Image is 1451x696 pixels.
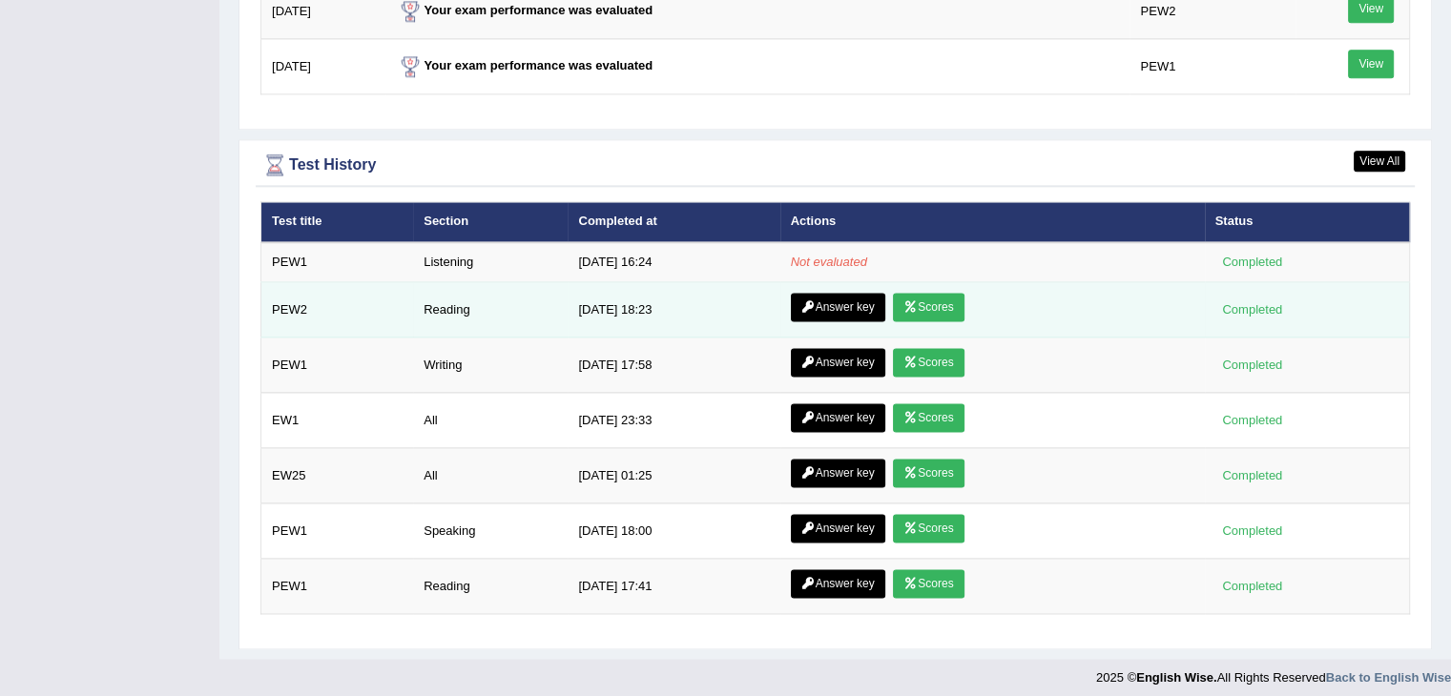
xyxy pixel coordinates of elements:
a: Answer key [791,569,885,598]
a: Scores [893,348,964,377]
strong: English Wise. [1136,670,1216,685]
a: View [1348,50,1394,78]
strong: Your exam performance was evaluated [396,3,653,17]
td: [DATE] 18:00 [568,503,779,559]
td: All [413,448,568,503]
div: Completed [1215,576,1290,596]
td: PEW1 [261,338,414,393]
td: EW25 [261,448,414,503]
div: 2025 © All Rights Reserved [1096,659,1451,686]
a: Scores [893,459,964,487]
a: Answer key [791,293,885,321]
td: Speaking [413,503,568,559]
a: View All [1354,151,1405,172]
a: Scores [893,569,964,598]
div: Completed [1215,355,1290,375]
td: PEW1 [261,503,414,559]
td: PEW1 [261,242,414,282]
td: Reading [413,282,568,338]
td: [DATE] 18:23 [568,282,779,338]
td: PEW2 [261,282,414,338]
td: PEW1 [261,559,414,614]
div: Test History [260,151,1410,179]
th: Actions [780,202,1205,242]
div: Completed [1215,299,1290,319]
a: Answer key [791,514,885,542]
td: [DATE] 17:58 [568,338,779,393]
td: [DATE] [261,39,385,94]
th: Test title [261,202,414,242]
td: Reading [413,559,568,614]
div: Completed [1215,521,1290,541]
div: Completed [1215,410,1290,430]
td: [DATE] 01:25 [568,448,779,503]
a: Answer key [791,348,885,377]
th: Status [1205,202,1410,242]
div: Completed [1215,465,1290,485]
a: Back to English Wise [1326,670,1451,685]
a: Scores [893,403,964,432]
th: Completed at [568,202,779,242]
td: Writing [413,338,568,393]
em: Not evaluated [791,255,867,269]
td: PEW1 [1130,39,1295,94]
td: [DATE] 17:41 [568,559,779,614]
a: Scores [893,514,964,542]
a: Answer key [791,459,885,487]
a: Answer key [791,403,885,432]
td: EW1 [261,393,414,448]
td: [DATE] 16:24 [568,242,779,282]
td: All [413,393,568,448]
th: Section [413,202,568,242]
div: Completed [1215,252,1290,272]
a: Scores [893,293,964,321]
td: [DATE] 23:33 [568,393,779,448]
strong: Your exam performance was evaluated [396,58,653,72]
td: Listening [413,242,568,282]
